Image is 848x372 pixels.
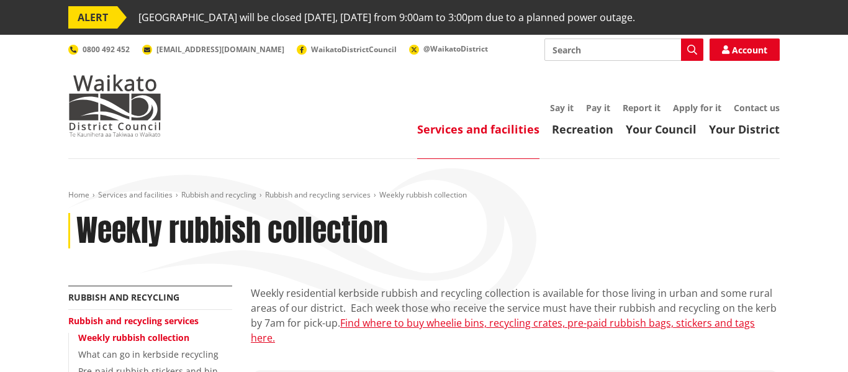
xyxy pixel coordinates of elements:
p: Weekly residential kerbside rubbish and recycling collection is available for those living in urb... [251,286,780,345]
a: Pay it [586,102,610,114]
span: [GEOGRAPHIC_DATA] will be closed [DATE], [DATE] from 9:00am to 3:00pm due to a planned power outage. [138,6,635,29]
a: WaikatoDistrictCouncil [297,44,397,55]
a: Rubbish and recycling [68,291,179,303]
a: Rubbish and recycling [181,189,256,200]
a: [EMAIL_ADDRESS][DOMAIN_NAME] [142,44,284,55]
img: Waikato District Council - Te Kaunihera aa Takiwaa o Waikato [68,75,161,137]
a: @WaikatoDistrict [409,43,488,54]
span: 0800 492 452 [83,44,130,55]
a: Say it [550,102,574,114]
span: Weekly rubbish collection [379,189,467,200]
span: ALERT [68,6,117,29]
a: Rubbish and recycling services [265,189,371,200]
a: Report it [623,102,661,114]
h1: Weekly rubbish collection [76,213,388,249]
a: Your District [709,122,780,137]
a: Rubbish and recycling services [68,315,199,327]
a: What can go in kerbside recycling [78,348,219,360]
a: Find where to buy wheelie bins, recycling crates, pre-paid rubbish bags, stickers and tags here. [251,316,755,345]
a: Your Council [626,122,697,137]
a: Apply for it [673,102,721,114]
span: @WaikatoDistrict [423,43,488,54]
a: Recreation [552,122,613,137]
a: Weekly rubbish collection [78,332,189,343]
input: Search input [544,39,703,61]
a: Services and facilities [98,189,173,200]
a: Contact us [734,102,780,114]
a: Home [68,189,89,200]
a: Account [710,39,780,61]
a: Services and facilities [417,122,539,137]
span: [EMAIL_ADDRESS][DOMAIN_NAME] [156,44,284,55]
nav: breadcrumb [68,190,780,201]
span: WaikatoDistrictCouncil [311,44,397,55]
a: 0800 492 452 [68,44,130,55]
